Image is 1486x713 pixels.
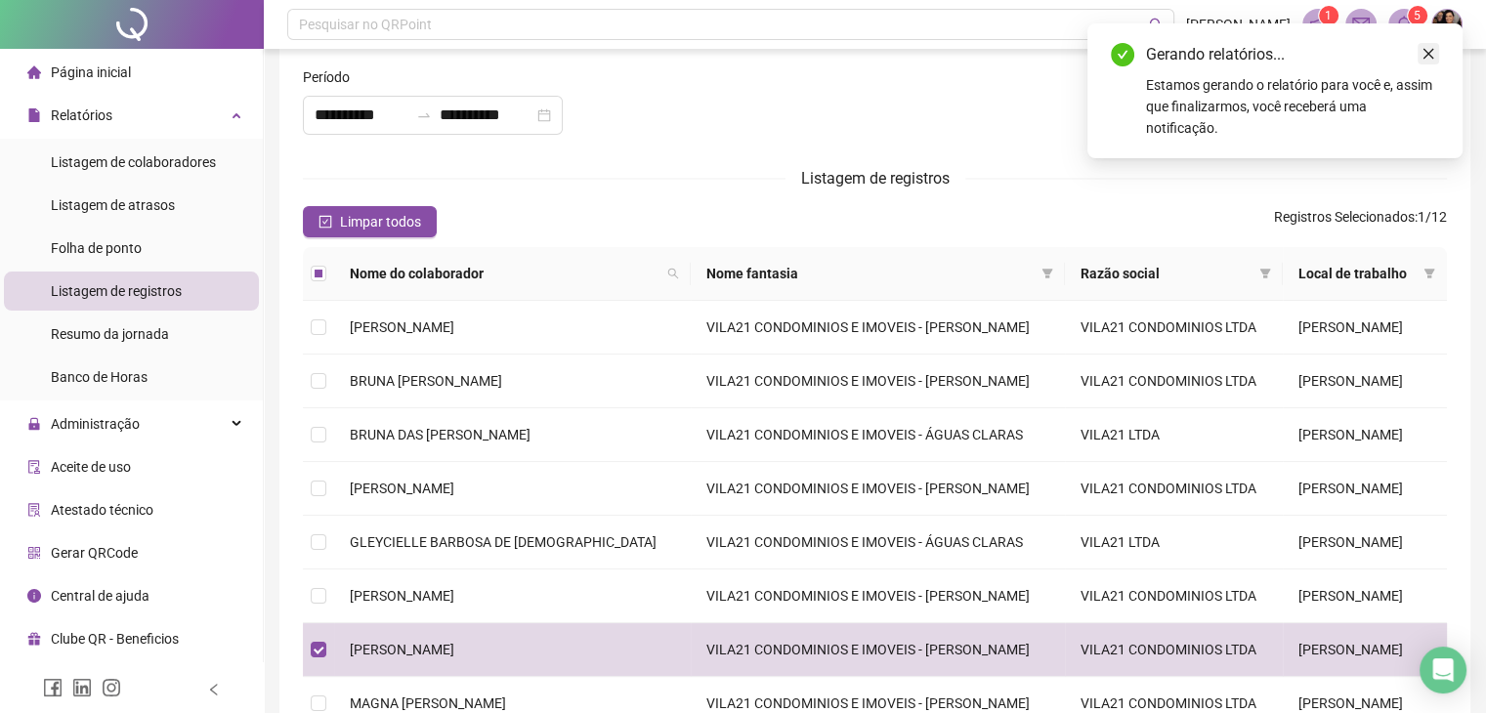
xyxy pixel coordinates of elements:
[1298,263,1416,284] span: Local de trabalho
[691,355,1065,408] td: VILA21 CONDOMINIOS E IMOVEIS - [PERSON_NAME]
[51,588,149,604] span: Central de ajuda
[350,373,502,389] span: BRUNA [PERSON_NAME]
[1319,6,1338,25] sup: 1
[1283,623,1447,677] td: [PERSON_NAME]
[1065,462,1284,516] td: VILA21 CONDOMINIOS LTDA
[72,678,92,697] span: linkedin
[27,417,41,431] span: lock
[51,326,169,342] span: Resumo da jornada
[350,427,531,442] span: BRUNA DAS [PERSON_NAME]
[1186,14,1291,35] span: [PERSON_NAME]
[51,197,175,213] span: Listagem de atrasos
[416,107,432,123] span: to
[416,107,432,123] span: swap-right
[43,678,63,697] span: facebook
[691,516,1065,569] td: VILA21 CONDOMINIOS E IMOVEIS - ÁGUAS CLARAS
[1149,18,1164,32] span: search
[1065,516,1284,569] td: VILA21 LTDA
[27,460,41,474] span: audit
[663,259,683,288] span: search
[102,678,121,697] span: instagram
[1423,268,1435,279] span: filter
[350,588,454,604] span: [PERSON_NAME]
[1408,6,1427,25] sup: 5
[1065,355,1284,408] td: VILA21 CONDOMINIOS LTDA
[1283,355,1447,408] td: [PERSON_NAME]
[340,211,421,232] span: Limpar todos
[1283,462,1447,516] td: [PERSON_NAME]
[51,283,182,299] span: Listagem de registros
[350,642,454,657] span: [PERSON_NAME]
[1283,301,1447,355] td: [PERSON_NAME]
[51,502,153,518] span: Atestado técnico
[801,169,950,188] span: Listagem de registros
[1255,259,1275,288] span: filter
[27,503,41,517] span: solution
[1065,569,1284,623] td: VILA21 CONDOMINIOS LTDA
[1414,9,1421,22] span: 5
[1081,263,1252,284] span: Razão social
[1309,16,1327,33] span: notification
[1259,268,1271,279] span: filter
[350,695,506,711] span: MAGNA [PERSON_NAME]
[1146,74,1439,139] div: Estamos gerando o relatório para você e, assim que finalizarmos, você receberá uma notificação.
[691,462,1065,516] td: VILA21 CONDOMINIOS E IMOVEIS - [PERSON_NAME]
[51,545,138,561] span: Gerar QRCode
[1420,259,1439,288] span: filter
[51,107,112,123] span: Relatórios
[51,64,131,80] span: Página inicial
[667,268,679,279] span: search
[1420,647,1466,693] div: Open Intercom Messenger
[691,408,1065,462] td: VILA21 CONDOMINIOS E IMOVEIS - ÁGUAS CLARAS
[350,534,657,550] span: GLEYCIELLE BARBOSA DE [DEMOGRAPHIC_DATA]
[27,632,41,646] span: gift
[1395,16,1413,33] span: bell
[207,683,221,696] span: left
[706,263,1034,284] span: Nome fantasia
[1422,47,1435,61] span: close
[350,481,454,496] span: [PERSON_NAME]
[51,154,216,170] span: Listagem de colaboradores
[1065,301,1284,355] td: VILA21 CONDOMINIOS LTDA
[1274,206,1447,237] span: : 1 / 12
[1418,43,1439,64] a: Close
[350,319,454,335] span: [PERSON_NAME]
[350,263,659,284] span: Nome do colaborador
[1065,408,1284,462] td: VILA21 LTDA
[51,369,148,385] span: Banco de Horas
[1283,516,1447,569] td: [PERSON_NAME]
[1283,569,1447,623] td: [PERSON_NAME]
[51,631,179,647] span: Clube QR - Beneficios
[1352,16,1370,33] span: mail
[51,240,142,256] span: Folha de ponto
[51,416,140,432] span: Administração
[691,623,1065,677] td: VILA21 CONDOMINIOS E IMOVEIS - [PERSON_NAME]
[1111,43,1134,66] span: check-circle
[1432,10,1462,39] img: 84126
[1283,408,1447,462] td: [PERSON_NAME]
[1146,43,1439,66] div: Gerando relatórios...
[27,108,41,122] span: file
[303,66,350,88] span: Período
[318,215,332,229] span: check-square
[1274,209,1415,225] span: Registros Selecionados
[303,206,437,237] button: Limpar todos
[691,301,1065,355] td: VILA21 CONDOMINIOS E IMOVEIS - [PERSON_NAME]
[27,65,41,79] span: home
[27,589,41,603] span: info-circle
[27,546,41,560] span: qrcode
[1041,268,1053,279] span: filter
[1038,259,1057,288] span: filter
[1325,9,1332,22] span: 1
[1065,623,1284,677] td: VILA21 CONDOMINIOS LTDA
[51,459,131,475] span: Aceite de uso
[691,569,1065,623] td: VILA21 CONDOMINIOS E IMOVEIS - [PERSON_NAME]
